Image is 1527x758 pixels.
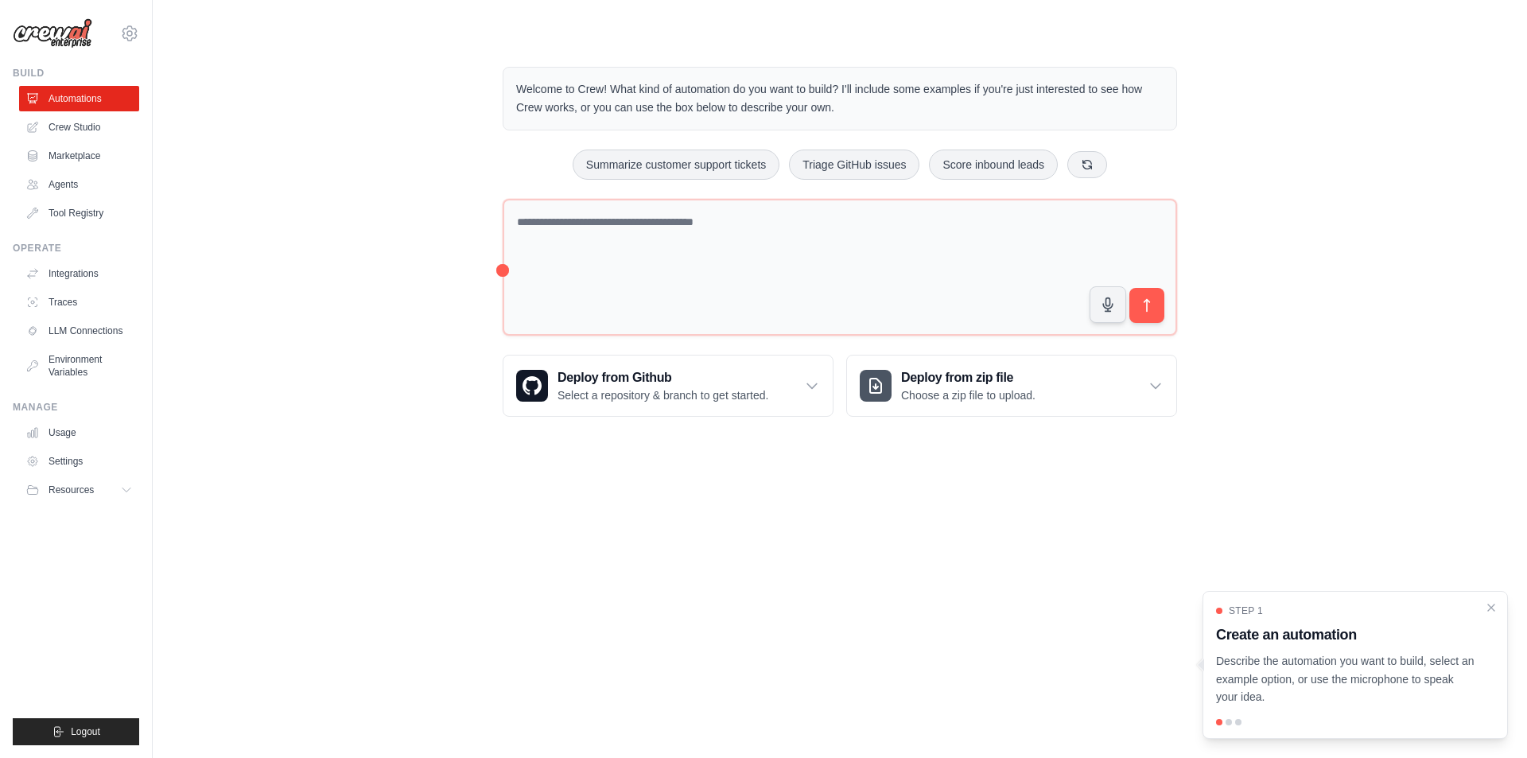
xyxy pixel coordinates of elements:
h3: Create an automation [1216,624,1475,646]
span: Logout [71,725,100,738]
a: Crew Studio [19,115,139,140]
button: Summarize customer support tickets [573,150,779,180]
a: Automations [19,86,139,111]
button: Triage GitHub issues [789,150,919,180]
span: Step 1 [1229,604,1263,617]
a: Settings [19,449,139,474]
a: Usage [19,420,139,445]
div: Build [13,67,139,80]
span: Resources [49,484,94,496]
button: Score inbound leads [929,150,1058,180]
a: Environment Variables [19,347,139,385]
p: Select a repository & branch to get started. [558,387,768,403]
h3: Deploy from Github [558,368,768,387]
a: Traces [19,290,139,315]
a: Agents [19,172,139,197]
p: Welcome to Crew! What kind of automation do you want to build? I'll include some examples if you'... [516,80,1164,117]
a: Tool Registry [19,200,139,226]
a: Marketplace [19,143,139,169]
div: Manage [13,401,139,414]
img: Logo [13,18,92,49]
div: Operate [13,242,139,255]
button: Close walkthrough [1485,601,1498,614]
p: Describe the automation you want to build, select an example option, or use the microphone to spe... [1216,652,1475,706]
button: Resources [19,477,139,503]
a: Integrations [19,261,139,286]
a: LLM Connections [19,318,139,344]
h3: Deploy from zip file [901,368,1035,387]
p: Choose a zip file to upload. [901,387,1035,403]
button: Logout [13,718,139,745]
